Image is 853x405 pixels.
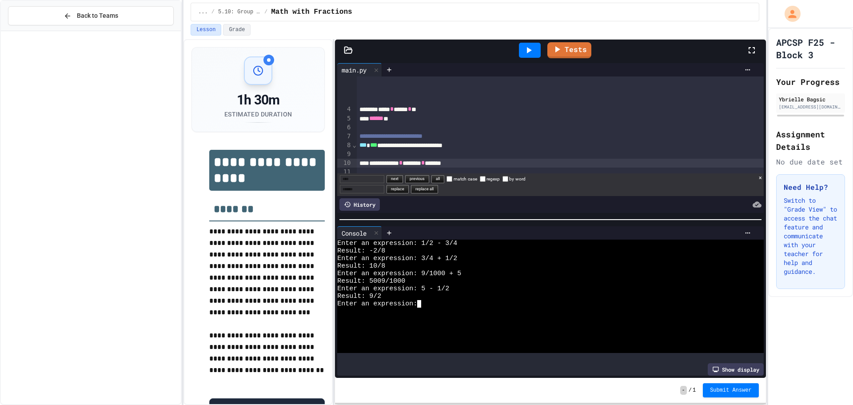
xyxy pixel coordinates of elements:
[337,255,457,262] span: Enter an expression: 3/4 + 1/2
[224,110,292,119] div: Estimated Duration
[387,185,409,193] button: replace
[337,141,352,150] div: 8
[387,175,403,184] button: next
[547,42,591,58] a: Tests
[77,11,118,20] span: Back to Teams
[337,240,457,247] span: Enter an expression: 1/2 - 3/4
[337,262,385,270] span: Result: 10/8
[337,293,381,300] span: Result: 9/2
[337,150,352,159] div: 9
[689,387,692,394] span: /
[340,185,384,193] input: Replace
[191,24,221,36] button: Lesson
[337,65,371,75] div: main.py
[759,173,762,182] button: close
[198,8,208,16] span: ...
[337,114,352,123] div: 5
[816,369,844,396] iframe: chat widget
[779,95,842,103] div: Ybrielle Bagsic
[337,159,352,168] div: 10
[264,8,267,16] span: /
[224,92,292,108] div: 1h 30m
[337,123,352,132] div: 6
[8,6,174,25] button: Back to Teams
[779,104,842,110] div: [EMAIL_ADDRESS][DOMAIN_NAME]
[337,63,382,76] div: main.py
[337,226,382,240] div: Console
[211,8,215,16] span: /
[784,196,837,276] p: Switch to "Grade View" to access the chat feature and communicate with your teacher for help and ...
[480,176,500,181] label: regexp
[337,247,385,255] span: Result: -2/8
[776,36,845,61] h1: APCSP F25 - Block 3
[776,156,845,167] div: No due date set
[703,383,759,397] button: Submit Answer
[271,7,352,17] span: Math with Fractions
[337,132,352,141] div: 7
[337,300,417,308] span: Enter an expression:
[218,8,261,16] span: 5.10: Group Project - Math with Fractions
[446,176,477,181] label: match case
[710,387,752,394] span: Submit Answer
[446,176,452,182] input: match case
[502,176,508,182] input: by word
[337,229,371,238] div: Console
[337,277,405,285] span: Result: 5009/1000
[708,363,764,376] div: Show display
[779,331,844,369] iframe: chat widget
[340,175,384,184] input: Find
[352,141,357,148] span: Fold line
[337,168,352,176] div: 11
[502,176,526,181] label: by word
[431,175,444,184] button: all
[339,198,380,211] div: History
[337,270,461,277] span: Enter an expression: 9/1000 + 5
[337,105,352,114] div: 4
[693,387,696,394] span: 1
[411,185,438,193] button: replace all
[223,24,251,36] button: Grade
[405,175,429,184] button: previous
[480,176,486,182] input: regexp
[775,4,803,24] div: My Account
[680,386,687,395] span: -
[784,182,837,192] h3: Need Help?
[776,128,845,153] h2: Assignment Details
[776,76,845,88] h2: Your Progress
[337,285,449,293] span: Enter an expression: 5 - 1/2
